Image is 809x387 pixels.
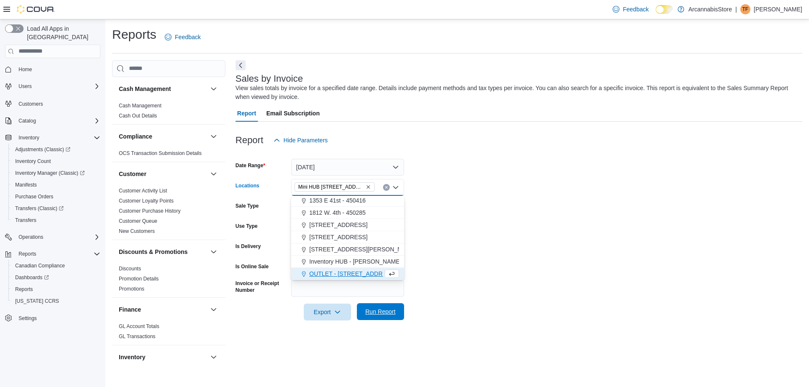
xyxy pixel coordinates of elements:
[119,266,141,272] a: Discounts
[15,81,100,91] span: Users
[383,184,390,191] button: Clear input
[15,116,100,126] span: Catalog
[609,1,652,18] a: Feedback
[12,180,40,190] a: Manifests
[119,248,207,256] button: Discounts & Promotions
[623,5,648,13] span: Feedback
[119,334,155,339] a: GL Transactions
[291,170,404,280] div: Choose from the following options
[357,303,404,320] button: Run Report
[12,168,100,178] span: Inventory Manager (Classic)
[754,4,802,14] p: [PERSON_NAME]
[209,352,219,362] button: Inventory
[24,24,100,41] span: Load All Apps in [GEOGRAPHIC_DATA]
[15,249,40,259] button: Reports
[12,180,100,190] span: Manifests
[236,280,288,294] label: Invoice or Receipt Number
[12,215,40,225] a: Transfers
[119,102,161,109] span: Cash Management
[12,192,57,202] a: Purchase Orders
[119,112,157,119] span: Cash Out Details
[309,221,367,229] span: [STREET_ADDRESS]
[119,353,145,361] h3: Inventory
[12,296,62,306] a: [US_STATE] CCRS
[236,84,798,101] div: View sales totals by invoice for a specified date range. Details include payment methods and tax ...
[19,101,43,107] span: Customers
[119,305,141,314] h3: Finance
[119,208,181,214] span: Customer Purchase History
[119,132,152,141] h3: Compliance
[161,29,204,45] a: Feedback
[12,284,36,294] a: Reports
[12,168,88,178] a: Inventory Manager (Classic)
[291,219,404,231] button: [STREET_ADDRESS]
[309,245,416,254] span: [STREET_ADDRESS][PERSON_NAME]
[5,60,100,346] nav: Complex example
[15,170,85,176] span: Inventory Manager (Classic)
[365,307,396,316] span: Run Report
[119,248,188,256] h3: Discounts & Promotions
[266,105,320,122] span: Email Subscription
[309,270,396,278] span: OUTLET - [STREET_ADDRESS]
[270,132,331,149] button: Hide Parameters
[236,203,259,209] label: Sale Type
[12,261,100,271] span: Canadian Compliance
[119,228,155,235] span: New Customers
[291,207,404,219] button: 1812 W. 4th - 450285
[15,116,39,126] button: Catalog
[119,132,207,141] button: Compliance
[119,170,146,178] h3: Customer
[291,159,404,176] button: [DATE]
[8,214,104,226] button: Transfers
[112,186,225,240] div: Customer
[735,4,737,14] p: |
[119,333,155,340] span: GL Transactions
[8,191,104,203] button: Purchase Orders
[15,262,65,269] span: Canadian Compliance
[2,132,104,144] button: Inventory
[15,133,43,143] button: Inventory
[19,315,37,322] span: Settings
[12,203,100,214] span: Transfers (Classic)
[15,313,100,323] span: Settings
[12,156,54,166] a: Inventory Count
[112,148,225,162] div: Compliance
[291,256,404,268] button: Inventory HUB - [PERSON_NAME]
[15,81,35,91] button: Users
[236,263,269,270] label: Is Online Sale
[119,265,141,272] span: Discounts
[15,232,100,242] span: Operations
[119,218,157,224] a: Customer Queue
[209,247,219,257] button: Discounts & Promotions
[236,60,246,70] button: Next
[15,98,100,109] span: Customers
[209,304,219,315] button: Finance
[656,5,673,14] input: Dark Mode
[309,304,346,320] span: Export
[304,304,351,320] button: Export
[12,144,100,155] span: Adjustments (Classic)
[291,195,404,207] button: 1353 E 41st - 450416
[19,251,36,257] span: Reports
[291,243,404,256] button: [STREET_ADDRESS][PERSON_NAME]
[8,283,104,295] button: Reports
[209,131,219,141] button: Compliance
[15,158,51,165] span: Inventory Count
[119,323,159,329] a: GL Account Totals
[119,353,207,361] button: Inventory
[298,183,364,191] span: Mini HUB [STREET_ADDRESS]
[291,231,404,243] button: [STREET_ADDRESS]
[119,85,171,93] h3: Cash Management
[119,286,145,292] a: Promotions
[119,198,174,204] span: Customer Loyalty Points
[236,182,260,189] label: Locations
[309,257,402,266] span: Inventory HUB - [PERSON_NAME]
[12,156,100,166] span: Inventory Count
[119,85,207,93] button: Cash Management
[119,188,167,194] a: Customer Activity List
[12,261,68,271] a: Canadian Compliance
[12,272,52,283] a: Dashboards
[15,298,59,304] span: [US_STATE] CCRS
[15,249,100,259] span: Reports
[19,117,36,124] span: Catalog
